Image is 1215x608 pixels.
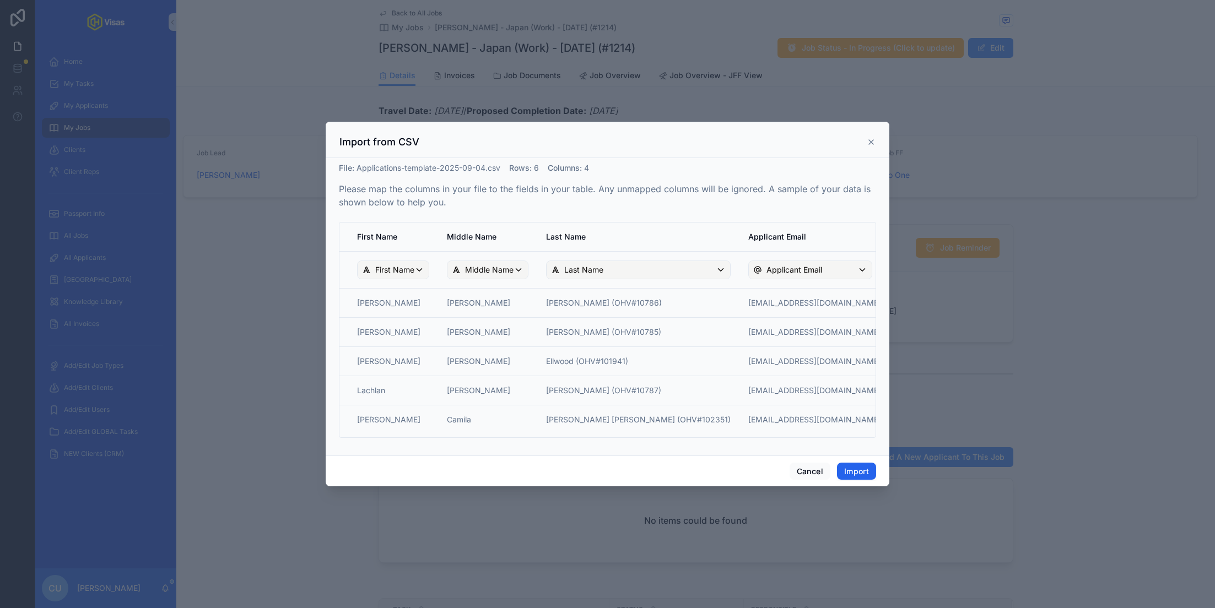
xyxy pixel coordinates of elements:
td: [EMAIL_ADDRESS][DOMAIN_NAME] [739,376,890,405]
td: [PERSON_NAME] [339,346,438,376]
td: Lachlan [339,376,438,405]
button: Middle Name [447,260,528,279]
span: 4 [584,163,589,172]
td: [PERSON_NAME] [339,288,438,317]
td: [PERSON_NAME] [PERSON_NAME] (OHV#102351) [537,405,739,438]
p: Please map the columns in your file to the fields in your table. Any unmapped columns will be ign... [339,182,876,209]
span: First Name [375,264,414,275]
th: Last Name [537,222,739,252]
span: Last Name [564,264,603,275]
td: [EMAIL_ADDRESS][DOMAIN_NAME] [739,317,890,346]
td: [PERSON_NAME] (OHV#10785) [537,317,739,346]
span: Middle Name [465,264,514,275]
span: Columns : [548,163,582,172]
span: 6 [534,163,539,172]
td: [PERSON_NAME] [339,405,438,438]
td: Ellwood (OHV#101941) [537,346,739,376]
th: Applicant Email [739,222,890,252]
td: [PERSON_NAME] (OHV#10787) [537,376,739,405]
button: First Name [357,260,429,279]
td: [PERSON_NAME] [438,346,537,376]
th: First Name [339,222,438,252]
td: [PERSON_NAME] [438,288,537,317]
span: Applicant Email [766,264,822,275]
div: scrollable content [339,222,876,437]
td: [PERSON_NAME] [438,317,537,346]
span: Applications-template-2025-09-04.csv [357,163,500,172]
td: [PERSON_NAME] [438,376,537,405]
td: [EMAIL_ADDRESS][DOMAIN_NAME] [739,405,890,438]
td: [PERSON_NAME] [339,317,438,346]
td: [PERSON_NAME] (OHV#10786) [537,288,739,317]
button: Applicant Email [748,260,872,279]
button: Cancel [790,463,830,480]
td: [EMAIL_ADDRESS][DOMAIN_NAME] [739,288,890,317]
span: Rows : [509,163,532,172]
h3: Import from CSV [339,135,419,149]
button: Last Name [546,260,731,279]
td: [EMAIL_ADDRESS][DOMAIN_NAME] [739,346,890,376]
span: File : [339,163,354,172]
button: Import [837,463,876,480]
td: Camila [438,405,537,438]
th: Middle Name [438,222,537,252]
